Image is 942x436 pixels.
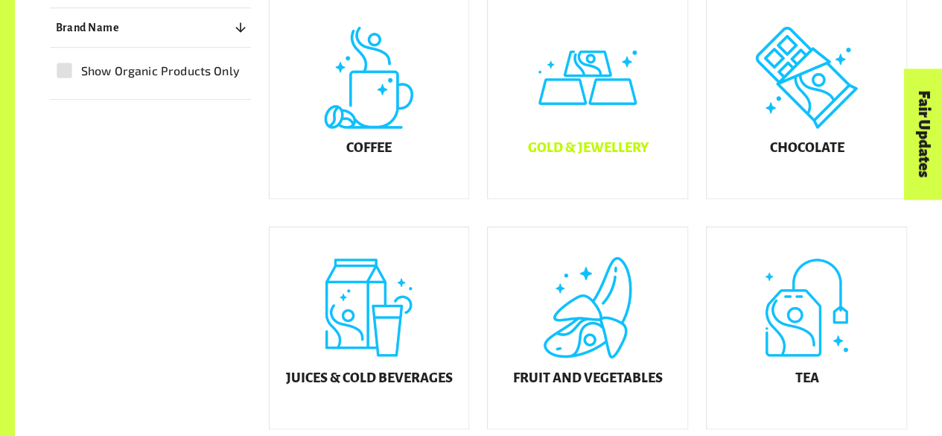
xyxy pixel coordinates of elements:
[487,227,688,429] a: Fruit and Vegetables
[795,371,818,386] h5: Tea
[513,371,663,386] h5: Fruit and Vegetables
[50,14,251,41] button: Brand Name
[346,141,392,156] h5: Coffee
[769,141,844,156] h5: Chocolate
[285,371,452,386] h5: Juices & Cold Beverages
[81,62,240,80] span: Show Organic Products Only
[269,227,470,429] a: Juices & Cold Beverages
[706,227,907,429] a: Tea
[527,141,648,156] h5: Gold & Jewellery
[56,19,120,37] p: Brand Name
